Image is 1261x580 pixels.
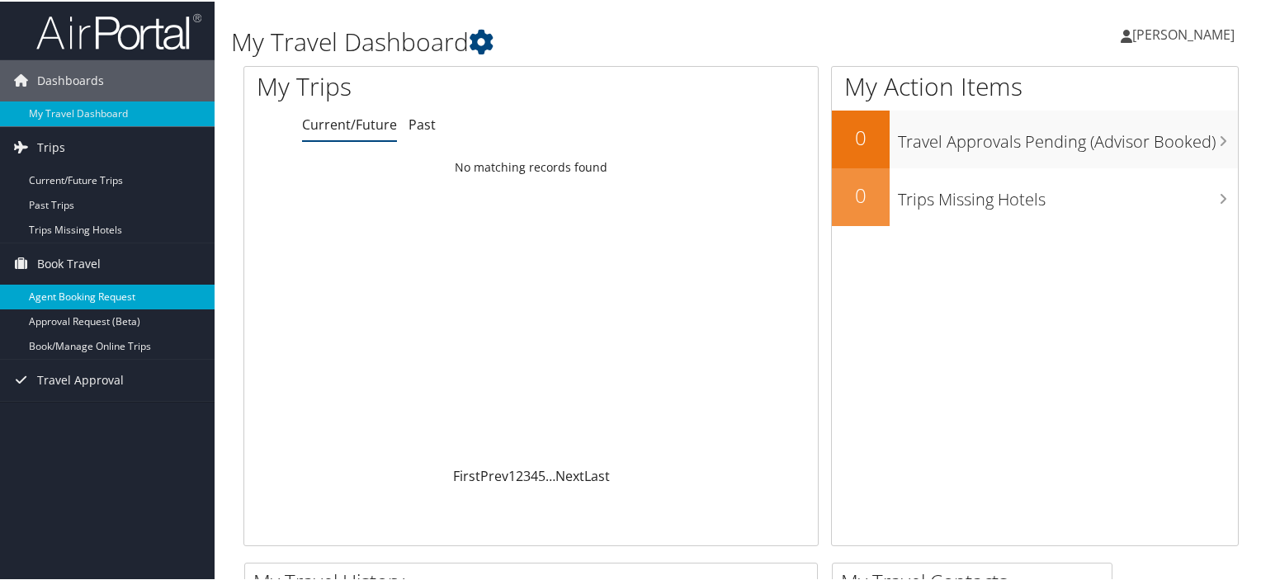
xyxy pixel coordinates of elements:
[37,242,101,283] span: Book Travel
[1121,8,1251,58] a: [PERSON_NAME]
[531,465,538,483] a: 4
[555,465,584,483] a: Next
[523,465,531,483] a: 3
[36,11,201,50] img: airportal-logo.png
[480,465,508,483] a: Prev
[37,358,124,399] span: Travel Approval
[832,180,890,208] h2: 0
[538,465,545,483] a: 5
[1132,24,1235,42] span: [PERSON_NAME]
[516,465,523,483] a: 2
[37,59,104,100] span: Dashboards
[832,109,1238,167] a: 0Travel Approvals Pending (Advisor Booked)
[832,122,890,150] h2: 0
[453,465,480,483] a: First
[244,151,818,181] td: No matching records found
[898,120,1238,152] h3: Travel Approvals Pending (Advisor Booked)
[508,465,516,483] a: 1
[37,125,65,167] span: Trips
[545,465,555,483] span: …
[302,114,397,132] a: Current/Future
[832,167,1238,224] a: 0Trips Missing Hotels
[584,465,610,483] a: Last
[832,68,1238,102] h1: My Action Items
[898,178,1238,210] h3: Trips Missing Hotels
[257,68,567,102] h1: My Trips
[409,114,436,132] a: Past
[231,23,911,58] h1: My Travel Dashboard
